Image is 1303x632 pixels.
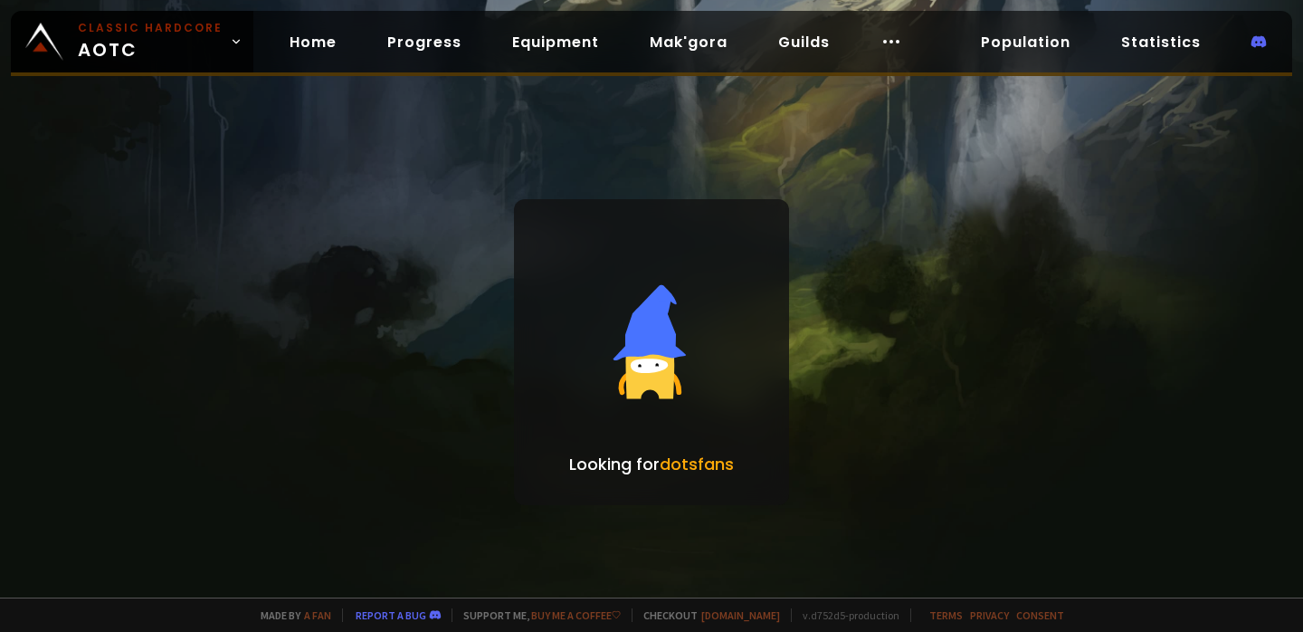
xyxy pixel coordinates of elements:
[791,608,899,622] span: v. d752d5 - production
[764,24,844,61] a: Guilds
[660,453,734,475] span: dotsfans
[635,24,742,61] a: Mak'gora
[78,20,223,63] span: AOTC
[929,608,963,622] a: Terms
[1107,24,1215,61] a: Statistics
[452,608,621,622] span: Support me,
[970,608,1009,622] a: Privacy
[275,24,351,61] a: Home
[966,24,1085,61] a: Population
[250,608,331,622] span: Made by
[11,11,253,72] a: Classic HardcoreAOTC
[373,24,476,61] a: Progress
[1016,608,1064,622] a: Consent
[569,452,734,476] p: Looking for
[356,608,426,622] a: Report a bug
[531,608,621,622] a: Buy me a coffee
[78,20,223,36] small: Classic Hardcore
[304,608,331,622] a: a fan
[701,608,780,622] a: [DOMAIN_NAME]
[498,24,613,61] a: Equipment
[632,608,780,622] span: Checkout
